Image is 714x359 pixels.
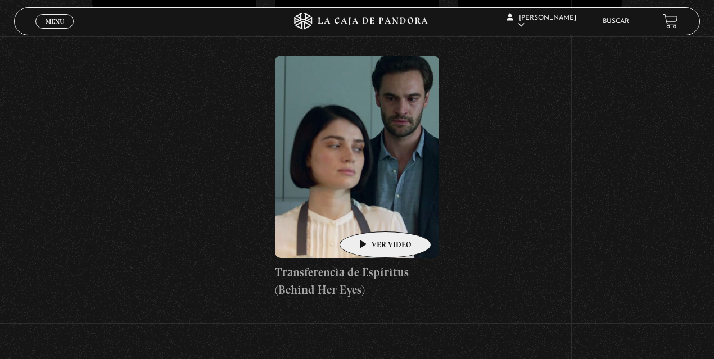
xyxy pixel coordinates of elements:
[507,15,576,29] span: [PERSON_NAME]
[46,18,64,25] span: Menu
[42,28,68,35] span: Cerrar
[275,263,440,299] h4: Transferencia de Espíritus (Behind Her Eyes)
[603,18,629,25] a: Buscar
[275,56,440,299] a: Transferencia de Espíritus (Behind Her Eyes)
[663,13,678,29] a: View your shopping cart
